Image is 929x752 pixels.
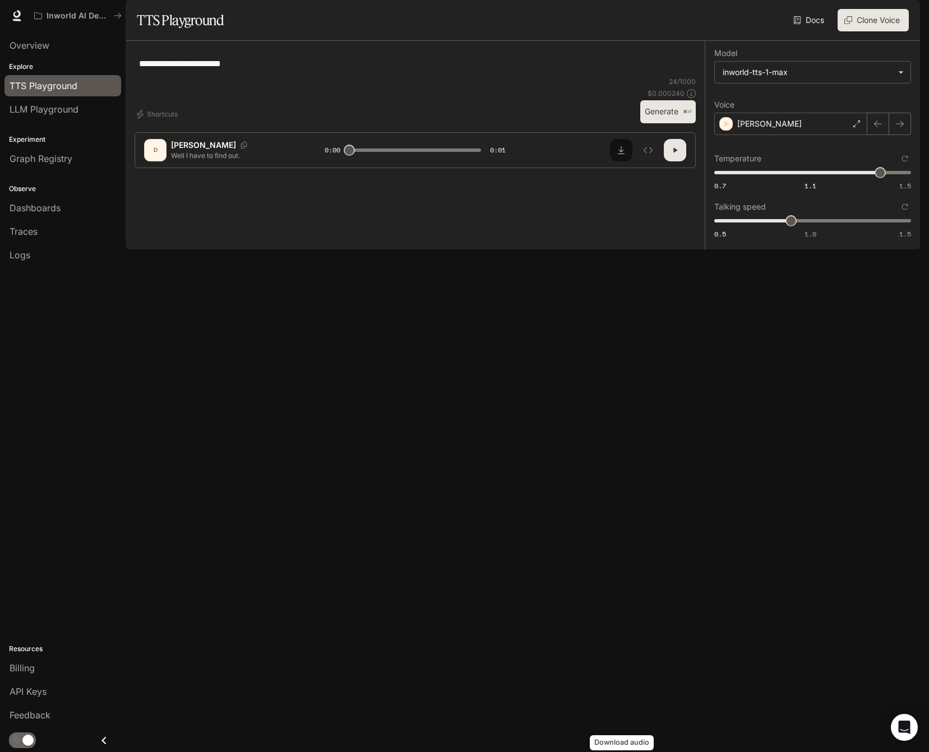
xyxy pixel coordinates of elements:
p: Inworld AI Demos [47,11,109,21]
div: Download audio [590,735,654,750]
button: Clone Voice [838,9,909,31]
span: 0.7 [714,181,726,191]
button: Shortcuts [135,105,182,123]
span: 0:00 [325,145,340,156]
button: Download audio [610,139,632,161]
button: Copy Voice ID [236,142,252,148]
p: Well I have to find out. [171,151,298,160]
span: 1.5 [899,181,911,191]
p: ⌘⏎ [683,109,691,115]
a: Docs [791,9,829,31]
p: [PERSON_NAME] [171,140,236,151]
div: Open Intercom Messenger [891,714,918,741]
p: Temperature [714,155,761,163]
button: All workspaces [29,4,127,27]
div: inworld-tts-1-max [723,67,893,78]
p: Model [714,49,737,57]
p: Talking speed [714,203,766,211]
p: 24 / 1000 [669,77,696,86]
div: D [146,141,164,159]
button: Reset to default [899,152,911,165]
button: Inspect [637,139,659,161]
p: Voice [714,101,734,109]
span: 1.1 [805,181,816,191]
h1: TTS Playground [137,9,224,31]
div: inworld-tts-1-max [715,62,910,83]
button: Generate⌘⏎ [640,100,696,123]
p: $ 0.000240 [648,89,685,98]
span: 0:01 [490,145,506,156]
span: 0.5 [714,229,726,239]
p: [PERSON_NAME] [737,118,802,129]
span: 1.0 [805,229,816,239]
span: 1.5 [899,229,911,239]
button: Reset to default [899,201,911,213]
